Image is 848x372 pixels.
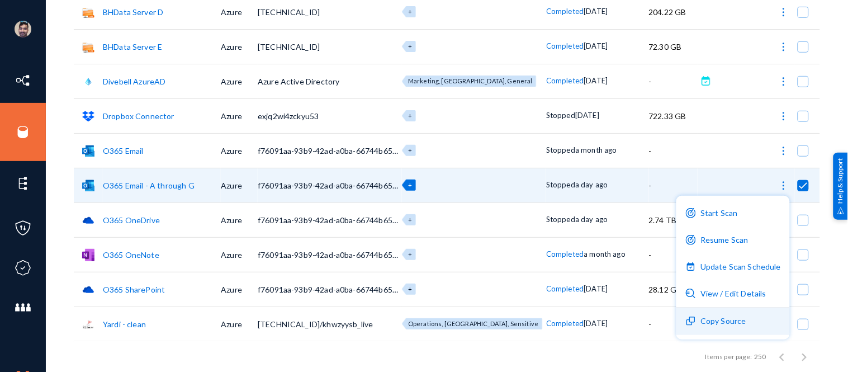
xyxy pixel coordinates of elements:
[686,316,696,326] img: icon-duplicate.svg
[686,235,696,245] img: icon-scan-purple.svg
[686,262,696,272] img: icon-scheduled-purple.svg
[676,281,790,308] button: View / Edit Details
[686,289,696,299] img: icon-detail.svg
[676,227,790,254] button: Resume Scan
[676,254,790,281] button: Update Scan Schedule
[676,308,790,335] button: Copy Source
[676,200,790,227] button: Start Scan
[686,208,696,218] img: icon-scan-purple.svg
